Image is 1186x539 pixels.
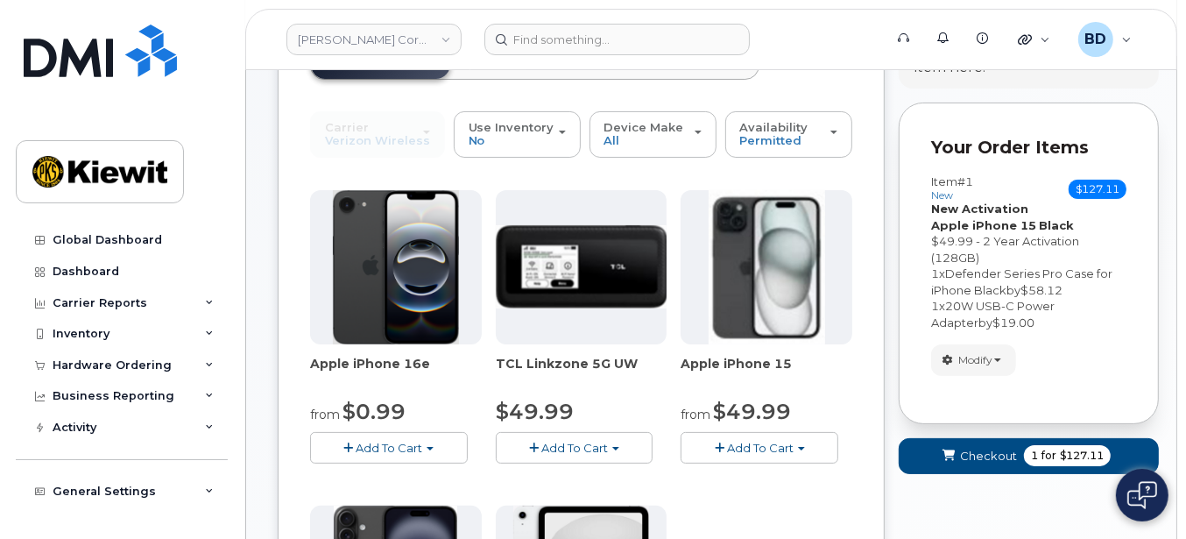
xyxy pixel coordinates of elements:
span: Defender Series Pro Case for iPhone Black [931,266,1112,297]
div: TCL Linkzone 5G UW [496,355,667,390]
button: Add To Cart [681,432,838,463]
p: Your Order Items [931,135,1126,160]
button: Use Inventory No [454,111,581,157]
button: Availability Permitted [725,111,852,157]
span: Modify [958,352,992,368]
small: from [310,407,340,422]
span: BD [1084,29,1106,50]
span: 1 [931,266,939,280]
div: Apple iPhone 15 [681,355,852,390]
div: Quicklinks [1006,22,1062,57]
span: All [604,133,620,147]
span: Use Inventory [469,120,554,134]
div: Apple iPhone 16e [310,355,482,390]
span: 1 [931,299,939,313]
span: $49.99 [713,399,791,424]
span: for [1038,448,1060,464]
small: new [931,189,953,202]
span: Add To Cart [727,441,794,455]
img: iphone16e.png [333,190,459,344]
div: $49.99 - 2 Year Activation (128GB) [931,233,1126,266]
span: Checkout [960,448,1017,465]
span: Permitted [740,133,802,147]
img: iphone15.jpg [709,190,825,344]
div: Barbara Dye [1066,22,1144,57]
strong: Apple iPhone 15 [931,218,1036,232]
span: Add To Cart [356,441,422,455]
img: linkzone5g.png [496,225,667,309]
div: x by [931,298,1126,330]
button: Add To Cart [496,432,653,463]
span: $19.00 [992,316,1034,330]
small: from [681,407,710,422]
span: No [469,133,485,147]
strong: Black [1039,218,1074,232]
span: 20W USB-C Power Adapter [931,299,1055,330]
div: x by [931,266,1126,298]
button: Device Make All [589,111,717,157]
span: Device Make [604,120,684,134]
span: $58.12 [1020,283,1062,297]
button: Modify [931,344,1016,375]
span: Availability [740,120,808,134]
span: 1 [1031,448,1038,464]
span: Add To Cart [541,441,608,455]
img: Open chat [1127,481,1157,509]
button: Add To Cart [310,432,468,463]
span: $0.99 [342,399,406,424]
button: Checkout 1 for $127.11 [899,438,1159,474]
span: $49.99 [496,399,574,424]
h3: Item [931,175,973,201]
span: $127.11 [1069,180,1126,199]
strong: New Activation [931,202,1028,216]
input: Find something... [484,24,750,55]
span: $127.11 [1060,448,1104,464]
span: #1 [957,174,973,188]
a: Kiewit Corporation [286,24,462,55]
